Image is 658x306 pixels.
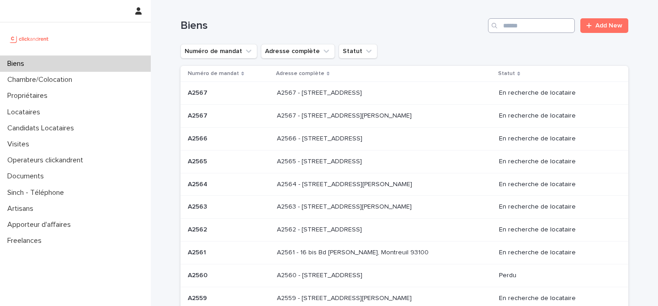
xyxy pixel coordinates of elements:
p: Adresse complète [276,69,324,79]
p: A2560 - [STREET_ADDRESS] [277,270,364,279]
p: A2566 - [STREET_ADDRESS] [277,133,364,143]
p: A2561 - 16 bis Bd [PERSON_NAME], Montreuil 93100 [277,247,430,257]
p: Sinch - Téléphone [4,188,71,197]
p: A2562 - [STREET_ADDRESS] [277,224,364,234]
p: Visites [4,140,37,149]
p: En recherche de locataire [499,295,614,302]
tr: A2567A2567 A2567 - [STREET_ADDRESS]A2567 - [STREET_ADDRESS] En recherche de locataire [180,82,628,105]
p: En recherche de locataire [499,112,614,120]
p: Propriétaires [4,91,55,100]
tr: A2560A2560 A2560 - [STREET_ADDRESS]A2560 - [STREET_ADDRESS] Perdu [180,264,628,287]
p: A2565 - [STREET_ADDRESS] [277,156,364,166]
p: A2561 [188,247,208,257]
p: A2567 [188,87,209,97]
p: Freelances [4,236,49,245]
p: A2566 [188,133,209,143]
p: En recherche de locataire [499,226,614,234]
a: Add New [580,18,628,33]
p: En recherche de locataire [499,158,614,166]
p: Operateurs clickandrent [4,156,90,165]
p: Chambre/Colocation [4,75,80,84]
p: Biens [4,59,32,68]
p: A2564 - [STREET_ADDRESS][PERSON_NAME] [277,179,414,188]
p: En recherche de locataire [499,249,614,257]
tr: A2562A2562 A2562 - [STREET_ADDRESS]A2562 - [STREET_ADDRESS] En recherche de locataire [180,219,628,242]
p: A2560 [188,270,209,279]
p: A2565 [188,156,209,166]
p: A2567 [188,110,209,120]
button: Numéro de mandat [180,44,257,59]
p: Statut [498,69,515,79]
p: A2564 [188,179,209,188]
img: UCB0brd3T0yccxBKYDjQ [7,30,52,48]
p: A2567 - [STREET_ADDRESS] [277,87,364,97]
p: A2559 - [STREET_ADDRESS][PERSON_NAME] [277,293,414,302]
tr: A2566A2566 A2566 - [STREET_ADDRESS]A2566 - [STREET_ADDRESS] En recherche de locataire [180,127,628,150]
p: En recherche de locataire [499,135,614,143]
p: En recherche de locataire [499,89,614,97]
p: Apporteur d'affaires [4,220,78,229]
tr: A2567A2567 A2567 - [STREET_ADDRESS][PERSON_NAME]A2567 - [STREET_ADDRESS][PERSON_NAME] En recherch... [180,105,628,128]
p: Artisans [4,204,41,213]
tr: A2564A2564 A2564 - [STREET_ADDRESS][PERSON_NAME]A2564 - [STREET_ADDRESS][PERSON_NAME] En recherch... [180,173,628,196]
p: En recherche de locataire [499,181,614,188]
p: Documents [4,172,51,181]
p: Numéro de mandat [188,69,239,79]
tr: A2561A2561 A2561 - 16 bis Bd [PERSON_NAME], Montreuil 93100A2561 - 16 bis Bd [PERSON_NAME], Montr... [180,241,628,264]
p: A2563 [188,201,209,211]
p: Candidats Locataires [4,124,81,133]
p: A2559 [188,293,209,302]
p: Perdu [499,272,614,279]
p: A2562 [188,224,209,234]
tr: A2565A2565 A2565 - [STREET_ADDRESS]A2565 - [STREET_ADDRESS] En recherche de locataire [180,150,628,173]
tr: A2563A2563 A2563 - [STREET_ADDRESS][PERSON_NAME]A2563 - [STREET_ADDRESS][PERSON_NAME] En recherch... [180,196,628,219]
span: Add New [595,22,622,29]
p: Locataires [4,108,48,117]
p: A2563 - 781 Avenue de Monsieur Teste, Montpellier 34070 [277,201,414,211]
button: Statut [339,44,377,59]
input: Search [488,18,575,33]
p: A2567 - [STREET_ADDRESS][PERSON_NAME] [277,110,414,120]
p: En recherche de locataire [499,203,614,211]
button: Adresse complète [261,44,335,59]
h1: Biens [180,19,484,32]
